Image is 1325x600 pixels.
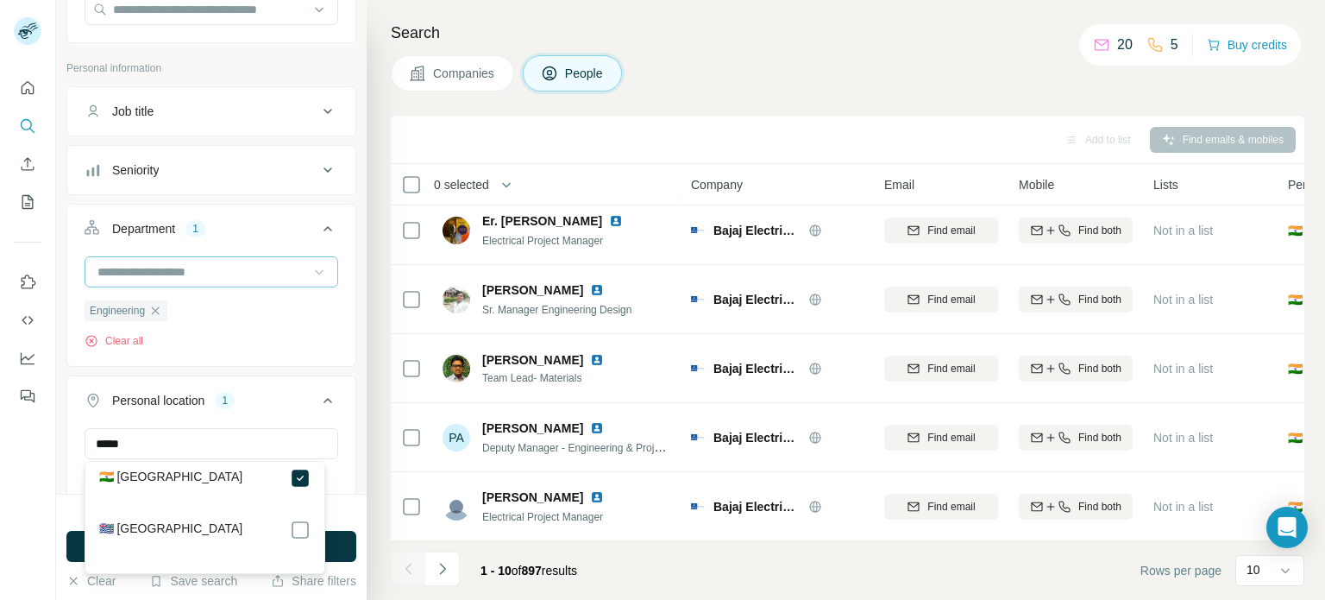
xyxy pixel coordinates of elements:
span: Bajaj Electricals [713,222,800,239]
span: 897 [522,564,542,578]
img: LinkedIn logo [590,490,604,504]
span: Company [691,176,743,193]
p: 5 [1171,35,1178,55]
span: Not in a list [1153,500,1213,514]
span: Bajaj Electricals [713,429,800,446]
span: Rows per page [1140,562,1221,579]
button: Quick start [14,73,41,104]
button: Clear [66,572,116,590]
div: Personal location [112,392,204,409]
button: Enrich CSV [14,148,41,180]
span: Electrical Project Manager [482,235,603,247]
span: Find email [927,430,975,445]
span: Sr. Manager Engineering Design [482,304,631,316]
p: 20 [1117,35,1133,55]
span: Find email [927,499,975,515]
img: Avatar [443,355,470,382]
span: Mobile [1019,176,1054,193]
label: 🇮🇳 [GEOGRAPHIC_DATA] [99,468,243,489]
div: Job title [112,103,154,120]
button: Find email [884,218,998,243]
button: Find both [1019,425,1133,451]
img: Logo of Bajaj Electricals [691,227,705,233]
span: [PERSON_NAME] [482,351,583,369]
button: Find both [1019,494,1133,520]
button: Find both [1019,356,1133,382]
button: Clear all [85,333,143,349]
img: LinkedIn logo [590,353,604,367]
span: Not in a list [1153,293,1213,306]
img: LinkedIn logo [609,214,623,228]
h4: Search [391,21,1304,45]
span: 🇮🇳 [1288,429,1303,446]
img: Logo of Bajaj Electricals [691,434,705,440]
span: Find email [927,292,975,307]
span: Find both [1078,292,1121,307]
img: Logo of Bajaj Electricals [691,365,705,371]
img: LinkedIn logo [590,421,604,435]
span: Find both [1078,430,1121,445]
button: Find email [884,494,998,520]
div: PA [443,424,470,452]
span: Deputy Manager - Engineering & Projects [482,440,673,454]
span: [PERSON_NAME] [482,489,583,506]
span: 0 selected [434,176,489,193]
span: 🇮🇳 [1288,498,1303,515]
button: Buy credits [1207,33,1287,57]
button: Navigate to next page [425,552,460,586]
button: Find email [884,425,998,451]
label: 🇮🇴 [GEOGRAPHIC_DATA] [99,520,243,540]
span: [PERSON_NAME] [482,281,583,299]
p: Personal information [66,60,356,76]
span: 🇮🇳 [1288,291,1303,308]
span: Team Lead- Materials [482,370,625,386]
span: Not in a list [1153,362,1213,376]
div: 1 [215,393,235,408]
img: Avatar [443,286,470,313]
img: Logo of Bajaj Electricals [691,296,705,302]
span: Find both [1078,361,1121,376]
span: Email [884,176,914,193]
button: Personal location1 [67,380,355,428]
img: Avatar [443,493,470,521]
img: Logo of Bajaj Electricals [691,503,705,509]
img: Avatar [443,217,470,244]
span: Lists [1153,176,1178,193]
span: [PERSON_NAME] [482,420,583,437]
span: results [480,564,577,578]
span: Not in a list [1153,431,1213,445]
span: Find both [1078,499,1121,515]
span: Not in a list [1153,224,1213,237]
button: Seniority [67,149,355,191]
button: Department1 [67,208,355,256]
span: Er. [PERSON_NAME] [482,212,602,230]
span: Bajaj Electricals [713,498,800,515]
button: Find email [884,356,998,382]
span: Bajaj Electricals [713,360,800,377]
button: My lists [14,186,41,218]
button: Save search [149,572,237,590]
span: Find email [927,361,975,376]
span: of [512,564,522,578]
span: Find email [927,223,975,238]
button: Share filters [271,572,356,590]
span: Bajaj Electricals [713,291,800,308]
div: Seniority [112,161,159,179]
div: 1 [185,221,205,237]
div: Open Intercom Messenger [1266,507,1308,548]
button: Dashboard [14,343,41,374]
span: 🇮🇳 [1288,222,1303,239]
button: Feedback [14,381,41,412]
button: Search [14,111,41,142]
button: Find both [1019,287,1133,313]
button: Run search [66,531,356,562]
span: Engineering [90,303,145,319]
span: Find both [1078,223,1121,238]
span: 🇮🇳 [1288,360,1303,377]
button: Use Surfe on LinkedIn [14,267,41,298]
span: Companies [433,65,496,82]
button: Find email [884,287,998,313]
span: Electrical Project Manager [482,511,603,523]
button: Find both [1019,218,1133,243]
span: People [565,65,605,82]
